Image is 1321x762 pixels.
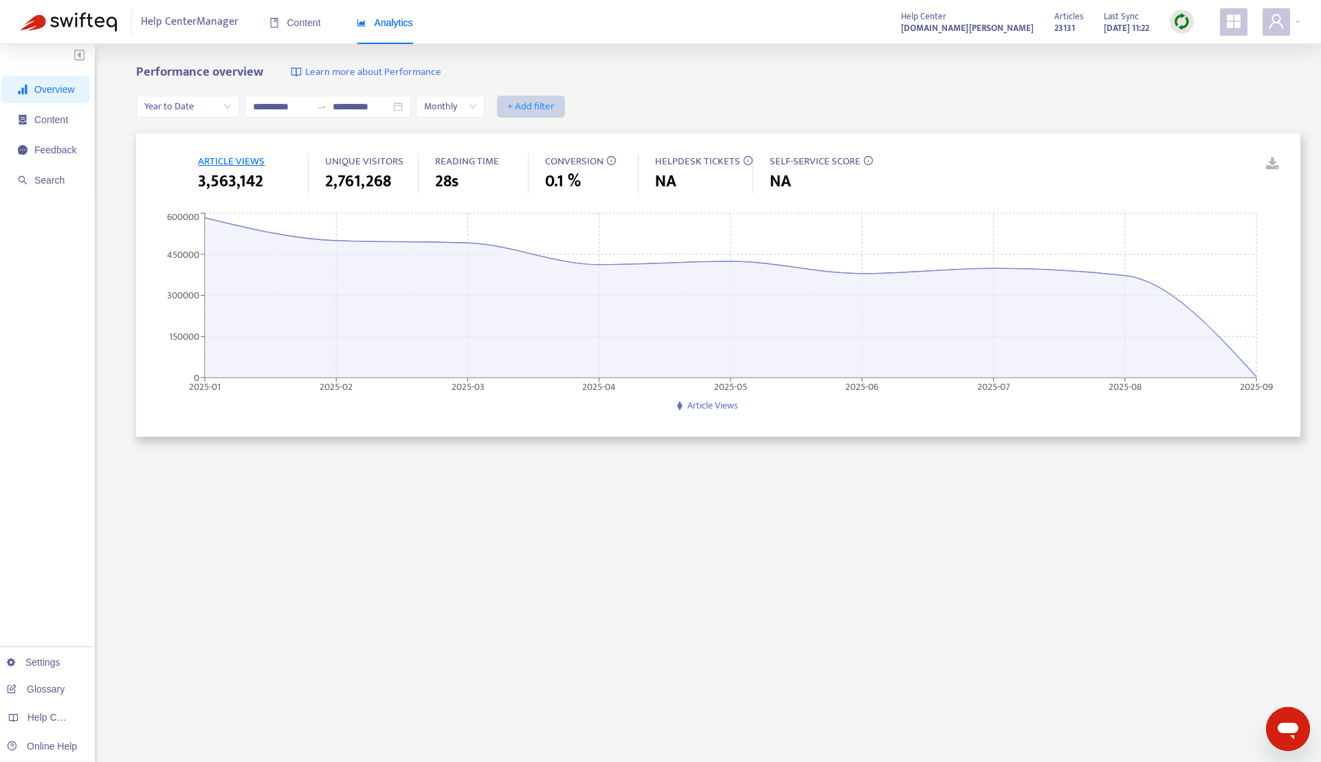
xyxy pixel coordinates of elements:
tspan: 2025-06 [846,378,879,394]
span: Feedback [34,144,76,155]
tspan: 2025-07 [977,378,1010,394]
img: image-link [291,67,302,78]
span: 2,761,268 [325,169,391,194]
span: NA [655,169,676,194]
a: Glossary [7,684,65,695]
span: Search [34,175,65,186]
tspan: 2025-04 [583,378,617,394]
span: Content [34,114,68,125]
span: Learn more about Performance [305,65,441,80]
span: signal [18,85,27,94]
img: sync.dc5367851b00ba804db3.png [1173,13,1190,30]
span: appstore [1225,13,1242,30]
span: Overview [34,84,74,95]
span: 0.1 % [545,169,581,194]
span: book [269,18,279,28]
span: Article Views [687,398,738,413]
span: Help Center [901,9,946,24]
span: area-chart [357,18,366,28]
tspan: 600000 [167,209,199,225]
span: READING TIME [435,153,499,170]
span: Help Centers [27,712,84,723]
strong: [DOMAIN_NAME][PERSON_NAME] [901,21,1034,36]
b: Performance overview [136,61,263,83]
a: Settings [7,657,60,668]
span: 28s [435,169,458,194]
span: Articles [1054,9,1083,24]
tspan: 2025-02 [320,378,353,394]
span: + Add filter [507,98,555,115]
span: Analytics [357,17,413,28]
span: container [18,115,27,124]
span: ARTICLE VIEWS [198,153,265,170]
a: Learn more about Performance [291,65,441,80]
img: Swifteq [21,12,117,32]
tspan: 2025-08 [1109,378,1142,394]
span: Content [269,17,321,28]
tspan: 2025-03 [452,378,485,394]
span: CONVERSION [545,153,603,170]
span: UNIQUE VISITORS [325,153,403,170]
tspan: 450000 [167,246,199,262]
strong: [DATE] 11:22 [1104,21,1149,36]
tspan: 2025-01 [189,378,221,394]
iframe: メッセージングウィンドウの起動ボタン、進行中の会話 [1266,707,1310,751]
tspan: 150000 [169,329,199,345]
strong: 23131 [1054,21,1075,36]
span: swap-right [316,101,327,112]
span: Help Center Manager [141,9,238,35]
tspan: 0 [194,369,199,385]
tspan: 2025-09 [1240,378,1273,394]
tspan: 2025-05 [714,378,747,394]
tspan: 300000 [167,287,199,303]
a: Online Help [7,741,77,752]
span: Last Sync [1104,9,1139,24]
span: NA [770,169,791,194]
span: SELF-SERVICE SCORE [770,153,861,170]
span: Monthly [424,96,476,117]
span: to [316,101,327,112]
span: user [1268,13,1285,30]
span: 3,563,142 [198,169,263,194]
span: search [18,175,27,185]
span: Year to Date [144,96,231,117]
button: + Add filter [497,96,565,118]
span: message [18,145,27,155]
a: [DOMAIN_NAME][PERSON_NAME] [901,20,1034,36]
span: HELPDESK TICKETS [655,153,740,170]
